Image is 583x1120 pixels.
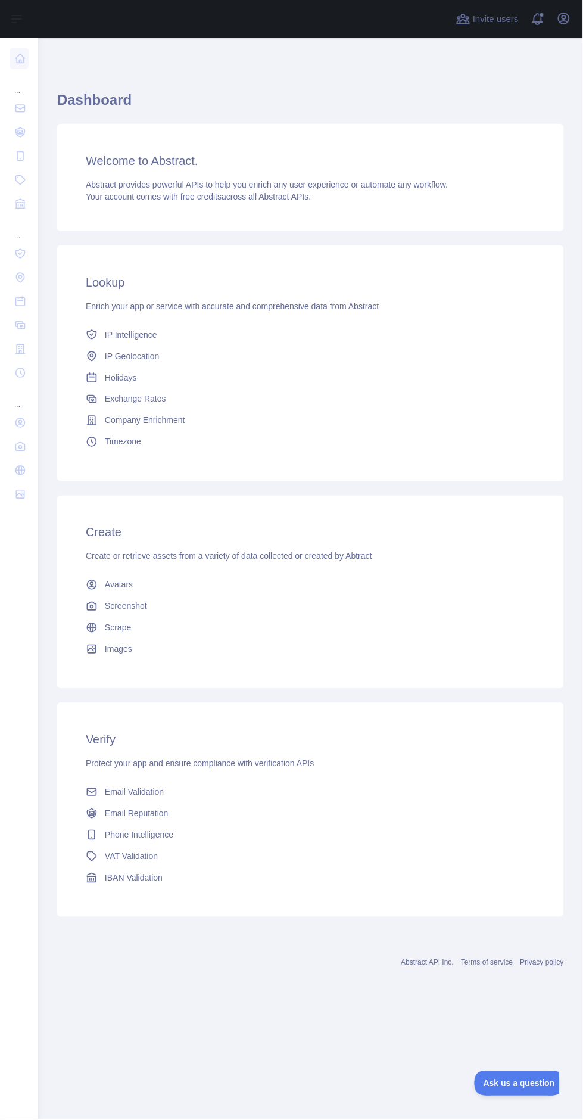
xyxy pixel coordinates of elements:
span: Enrich your app or service with accurate and comprehensive data from Abstract [86,301,379,311]
h1: Dashboard [57,91,564,119]
span: Email Validation [105,786,164,798]
h3: Lookup [86,274,535,291]
span: Holidays [105,372,137,384]
a: Holidays [81,367,540,388]
span: IP Intelligence [105,329,157,341]
span: IP Geolocation [105,350,160,362]
button: Invite users [454,10,521,29]
a: Privacy policy [520,959,564,967]
a: Avatars [81,574,540,596]
span: Exchange Rates [105,393,166,405]
span: free credits [180,192,222,201]
span: Protect your app and ensure compliance with verification APIs [86,759,314,769]
div: ... [10,217,29,241]
span: Email Reputation [105,808,169,820]
a: IBAN Validation [81,867,540,889]
span: Images [105,643,132,655]
div: ... [10,71,29,95]
a: Screenshot [81,596,540,617]
span: IBAN Validation [105,872,163,884]
span: Scrape [105,622,131,634]
h3: Welcome to Abstract. [86,153,535,169]
a: Email Validation [81,782,540,803]
span: Invite users [473,13,519,26]
a: Exchange Rates [81,388,540,410]
a: Abstract API Inc. [401,959,454,967]
a: VAT Validation [81,846,540,867]
span: Create or retrieve assets from a variety of data collected or created by Abtract [86,552,372,561]
a: Scrape [81,617,540,639]
iframe: Toggle Customer Support [475,1071,559,1096]
a: Timezone [81,431,540,453]
a: Phone Intelligence [81,825,540,846]
h3: Create [86,524,535,541]
a: Terms of service [461,959,513,967]
span: Avatars [105,579,133,591]
span: Phone Intelligence [105,829,173,841]
span: Abstract provides powerful APIs to help you enrich any user experience or automate any workflow. [86,180,448,189]
a: Images [81,639,540,660]
span: Your account comes with across all Abstract APIs. [86,192,311,201]
span: VAT Validation [105,851,158,863]
span: Screenshot [105,601,147,612]
a: IP Geolocation [81,346,540,367]
div: ... [10,386,29,410]
span: Timezone [105,436,141,448]
a: IP Intelligence [81,324,540,346]
a: Company Enrichment [81,410,540,431]
span: Company Enrichment [105,415,185,427]
h3: Verify [86,732,535,748]
a: Email Reputation [81,803,540,825]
